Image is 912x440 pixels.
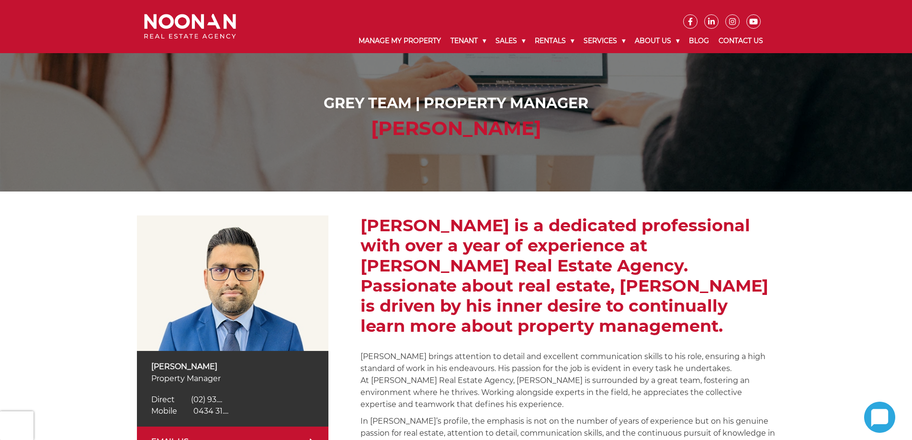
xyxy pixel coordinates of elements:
a: Blog [684,29,714,53]
h2: [PERSON_NAME] [146,117,766,140]
img: Noonan Real Estate Agency [144,14,236,39]
h2: [PERSON_NAME] is a dedicated professional with over a year of experience at [PERSON_NAME] Real Es... [360,215,775,336]
span: Direct [151,395,175,404]
a: Click to reveal phone number [151,406,228,416]
p: [PERSON_NAME] [151,361,314,372]
a: Tenant [446,29,491,53]
a: Manage My Property [354,29,446,53]
a: About Us [630,29,684,53]
a: Contact Us [714,29,768,53]
a: Services [579,29,630,53]
span: 0434 31.... [193,406,228,416]
a: Click to reveal phone number [151,395,222,404]
img: Sanjay Bhusal [137,215,328,351]
span: (02) 93.... [191,395,222,404]
a: Rentals [530,29,579,53]
p: [PERSON_NAME] brings attention to detail and excellent communication skills to his role, ensuring... [360,350,775,410]
span: Mobile [151,406,177,416]
a: Sales [491,29,530,53]
p: Property Manager [151,372,314,384]
h1: Grey Team | Property Manager [146,95,766,112]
